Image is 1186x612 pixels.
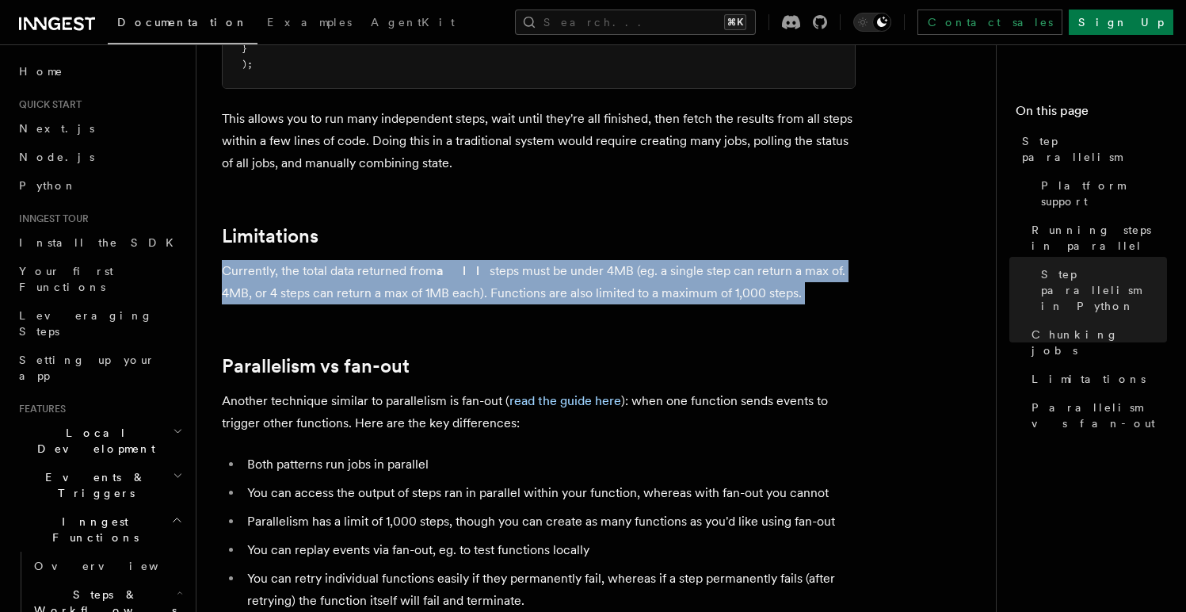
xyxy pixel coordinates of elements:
a: Examples [257,5,361,43]
span: Your first Functions [19,265,113,293]
a: Sign Up [1069,10,1173,35]
a: Running steps in parallel [1025,216,1167,260]
a: Parallelism vs fan-out [222,355,410,377]
button: Events & Triggers [13,463,186,507]
span: Next.js [19,122,94,135]
span: Platform support [1041,178,1167,209]
a: Python [13,171,186,200]
li: You can retry individual functions easily if they permanently fail, whereas if a step permanently... [242,568,856,612]
span: Step parallelism [1022,133,1167,165]
a: Home [13,57,186,86]
span: Setting up your app [19,354,155,382]
span: } [242,43,247,54]
a: Chunking jobs [1025,320,1167,365]
a: Setting up your app [13,346,186,390]
a: Your first Functions [13,257,186,301]
span: Inngest Functions [13,514,171,545]
span: Limitations [1032,371,1146,387]
a: Parallelism vs fan-out [1025,393,1167,438]
strong: all [437,263,490,278]
li: Parallelism has a limit of 1,000 steps, though you can create as many functions as you'd like usi... [242,511,856,533]
span: Examples [267,16,352,29]
a: Limitations [1025,365,1167,393]
span: Local Development [13,425,173,457]
p: Another technique similar to parallelism is fan-out ( ): when one function sends events to trigge... [222,390,856,434]
a: Contact sales [917,10,1062,35]
span: Features [13,403,66,415]
span: AgentKit [371,16,455,29]
p: This allows you to run many independent steps, wait until they're all finished, then fetch the re... [222,108,856,174]
a: read the guide here [509,393,621,408]
span: Step parallelism in Python [1041,266,1167,314]
span: ); [242,59,253,70]
a: AgentKit [361,5,464,43]
span: Overview [34,560,197,572]
a: Platform support [1035,171,1167,216]
span: Leveraging Steps [19,309,153,338]
a: Limitations [222,225,318,247]
h4: On this page [1016,101,1167,127]
span: Home [19,63,63,79]
li: Both patterns run jobs in parallel [242,453,856,476]
span: Quick start [13,98,82,111]
span: Events & Triggers [13,469,173,501]
button: Toggle dark mode [853,13,891,32]
span: Parallelism vs fan-out [1032,400,1167,431]
p: Currently, the total data returned from steps must be under 4MB (eg. a single step can return a m... [222,260,856,304]
span: Running steps in parallel [1032,222,1167,254]
button: Inngest Functions [13,507,186,552]
a: Step parallelism [1016,127,1167,171]
a: Documentation [108,5,257,44]
button: Local Development [13,419,186,463]
span: Install the SDK [19,236,183,249]
li: You can access the output of steps ran in parallel within your function, whereas with fan-out you... [242,482,856,504]
a: Overview [28,552,186,580]
button: Search...⌘K [515,10,756,35]
a: Next.js [13,114,186,143]
span: Documentation [117,16,248,29]
a: Node.js [13,143,186,171]
kbd: ⌘K [724,14,746,30]
li: You can replay events via fan-out, eg. to test functions locally [242,539,856,561]
a: Leveraging Steps [13,301,186,346]
span: Node.js [19,151,94,163]
span: Inngest tour [13,212,89,225]
span: Chunking jobs [1032,327,1167,358]
a: Install the SDK [13,228,186,257]
span: Python [19,179,77,192]
a: Step parallelism in Python [1035,260,1167,320]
